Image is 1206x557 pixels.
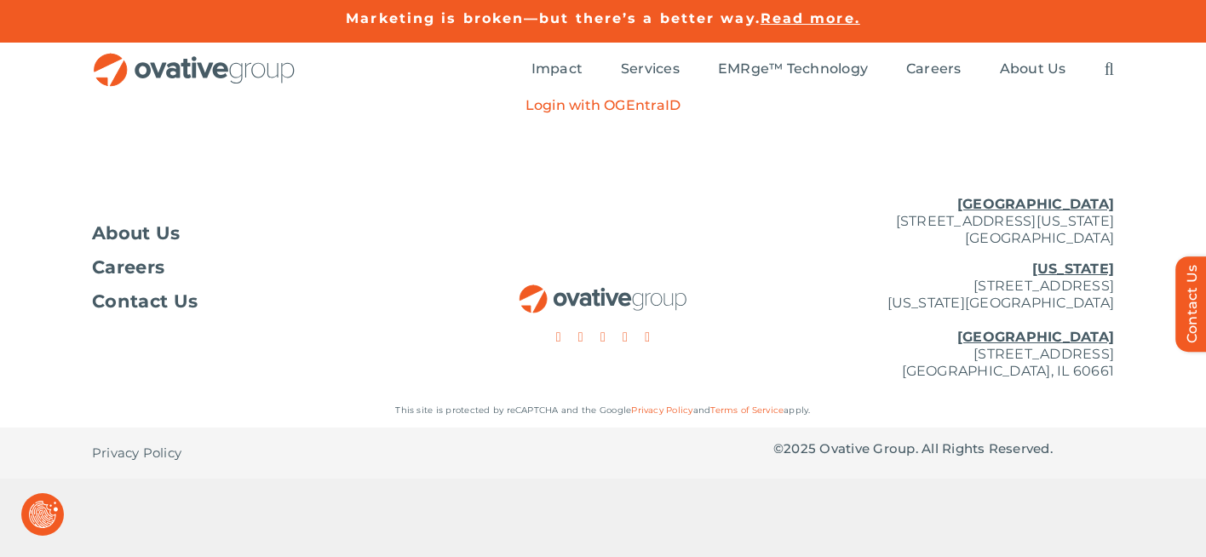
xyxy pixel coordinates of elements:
[1000,60,1066,78] span: About Us
[92,225,433,310] nav: Footer Menu
[773,261,1114,380] p: [STREET_ADDRESS] [US_STATE][GEOGRAPHIC_DATA] [STREET_ADDRESS] [GEOGRAPHIC_DATA], IL 60661
[600,330,606,344] a: instagram
[21,493,64,536] button: Revoke Icon
[957,329,1114,345] u: [GEOGRAPHIC_DATA]
[92,402,1114,419] p: This site is protected by reCAPTCHA and the Google and apply.
[906,60,962,79] a: Careers
[1105,60,1114,79] a: Search
[1032,261,1114,277] u: [US_STATE]
[623,330,628,344] a: youtube
[761,10,860,26] a: Read more.
[531,60,583,79] a: Impact
[645,330,650,344] a: linkedin
[631,405,692,416] a: Privacy Policy
[92,225,433,242] a: About Us
[92,51,296,67] a: OG_Full_horizontal_RGB
[531,43,1114,97] nav: Menu
[556,330,561,344] a: facebook
[92,445,181,462] span: Privacy Policy
[92,259,433,276] a: Careers
[92,225,181,242] span: About Us
[92,428,181,479] a: Privacy Policy
[957,196,1114,212] u: [GEOGRAPHIC_DATA]
[518,283,688,299] a: OG_Full_horizontal_RGB
[92,428,433,479] nav: Footer - Privacy Policy
[906,60,962,78] span: Careers
[92,259,164,276] span: Careers
[531,60,583,78] span: Impact
[525,97,681,114] a: Login with OGEntraID
[718,60,868,78] span: EMRge™ Technology
[773,196,1114,247] p: [STREET_ADDRESS][US_STATE] [GEOGRAPHIC_DATA]
[578,330,583,344] a: twitter
[621,60,680,78] span: Services
[1000,60,1066,79] a: About Us
[773,440,1114,457] p: © Ovative Group. All Rights Reserved.
[718,60,868,79] a: EMRge™ Technology
[784,440,816,457] span: 2025
[710,405,784,416] a: Terms of Service
[621,60,680,79] a: Services
[346,10,761,26] a: Marketing is broken—but there’s a better way.
[92,293,433,310] a: Contact Us
[92,293,198,310] span: Contact Us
